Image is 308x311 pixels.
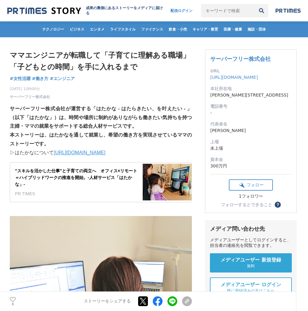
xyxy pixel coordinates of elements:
[15,190,138,197] div: PR TIMES
[7,7,81,15] img: 成果の裏側にあるストーリーをメディアに届ける
[210,277,292,298] a: メディアユーザー ログイン 既に登録済みの方はこちら
[247,263,255,269] span: 無料
[210,253,292,273] a: メディアユーザー 新規登録 無料
[10,303,16,306] p: 0
[139,27,166,32] span: ファイナンス
[10,86,50,92] span: [DATE] 10時00分
[10,132,192,146] strong: 本ストーリーは、はたかなを通して就業し、希望の働き方を実現させているママのストーリーです。
[86,5,164,16] h2: 成果の裏側にあるストーリーをメディアに届ける
[229,194,273,199] div: 1フォロワー
[10,148,192,157] p: ▷はたかなについて
[84,299,131,304] p: ストーリーをシェアする
[229,179,273,191] button: フォロー
[50,75,75,82] a: #エンジニア
[210,139,291,145] dt: 上場
[10,106,192,129] strong: サーバーフリー株式会社が運営する「はたかな - はたらきたい、を叶えたい - 」（以下「はたかな」）は、時間や場所に制約がありながらも働きたい気持ちを持つ主婦・ママの就業をサポートする総合人材サ...
[210,68,291,74] dt: URL
[139,21,166,37] a: ファイナンス
[210,145,291,152] dd: 未上場
[10,76,31,81] span: #女性活躍
[210,103,291,110] dt: 電話番号
[108,27,138,32] span: ライフスタイル
[190,21,221,37] a: キャリア・教育
[164,4,199,17] a: 配信ログイン
[221,27,244,32] span: 医療・健康
[210,237,292,248] div: メディアユーザーとしてログインすると、担当者の連絡先を閲覧できます。
[166,21,189,37] a: 飲食・小売
[210,127,291,134] dd: [PERSON_NAME]
[166,27,189,32] span: 飲食・小売
[10,94,50,100] a: サーバーフリー株式会社
[221,282,281,288] span: メディアユーザー ログイン
[7,5,164,16] a: 成果の裏側にあるストーリーをメディアに届ける 成果の裏側にあるストーリーをメディアに届ける
[54,150,105,155] a: [URL][DOMAIN_NAME]
[67,27,87,32] span: ビジネス
[32,75,49,82] a: #働き方
[275,202,281,208] button: ？
[245,27,268,32] span: 施設・団体
[210,92,291,98] dd: [PERSON_NAME][STREET_ADDRESS]
[221,203,272,207] div: フォローするとできること
[10,49,192,73] h1: ママエンジニアが転職して「子育てに理解ある職場」「子どもとの時間」を手に入れるまで
[50,76,75,81] span: #エンジニア
[227,288,275,294] span: 既に登録済みの方はこちら
[10,75,31,82] a: #女性活躍
[276,8,301,13] img: prtimes
[245,21,268,37] a: 施設・団体
[210,86,291,92] dt: 本社所在地
[108,21,138,37] a: ライフスタイル
[255,4,268,17] button: 検索
[190,27,221,32] span: キャリア・教育
[221,21,244,37] a: 医療・健康
[276,203,280,207] span: ？
[201,4,255,17] input: キーワードで検索
[210,156,291,163] dt: 資本金
[210,56,271,62] a: サーバーフリー株式会社
[87,27,107,32] span: エンタメ
[210,75,258,80] a: [URL][DOMAIN_NAME]
[67,21,87,37] a: ビジネス
[221,257,281,263] span: メディアユーザー 新規登録
[210,225,292,232] div: メディア問い合わせ先
[40,27,67,32] span: テクノロジー
[10,162,192,203] a: ”スキルを活かした仕事”と子育ての両立へ オフィス×リモート＝ハイブリッドワークの推進を開始。-人材サービス「はたかな」-PR TIMES
[32,76,49,81] span: #働き方
[210,110,291,116] dd: -
[210,163,291,169] dd: 300万円
[15,167,138,188] div: ”スキルを活かした仕事”と子育ての両立へ オフィス×リモート＝ハイブリッドワークの推進を開始。-人材サービス「はたかな」-
[40,21,67,37] a: テクノロジー
[87,21,107,37] a: エンタメ
[210,121,291,127] dt: 代表者名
